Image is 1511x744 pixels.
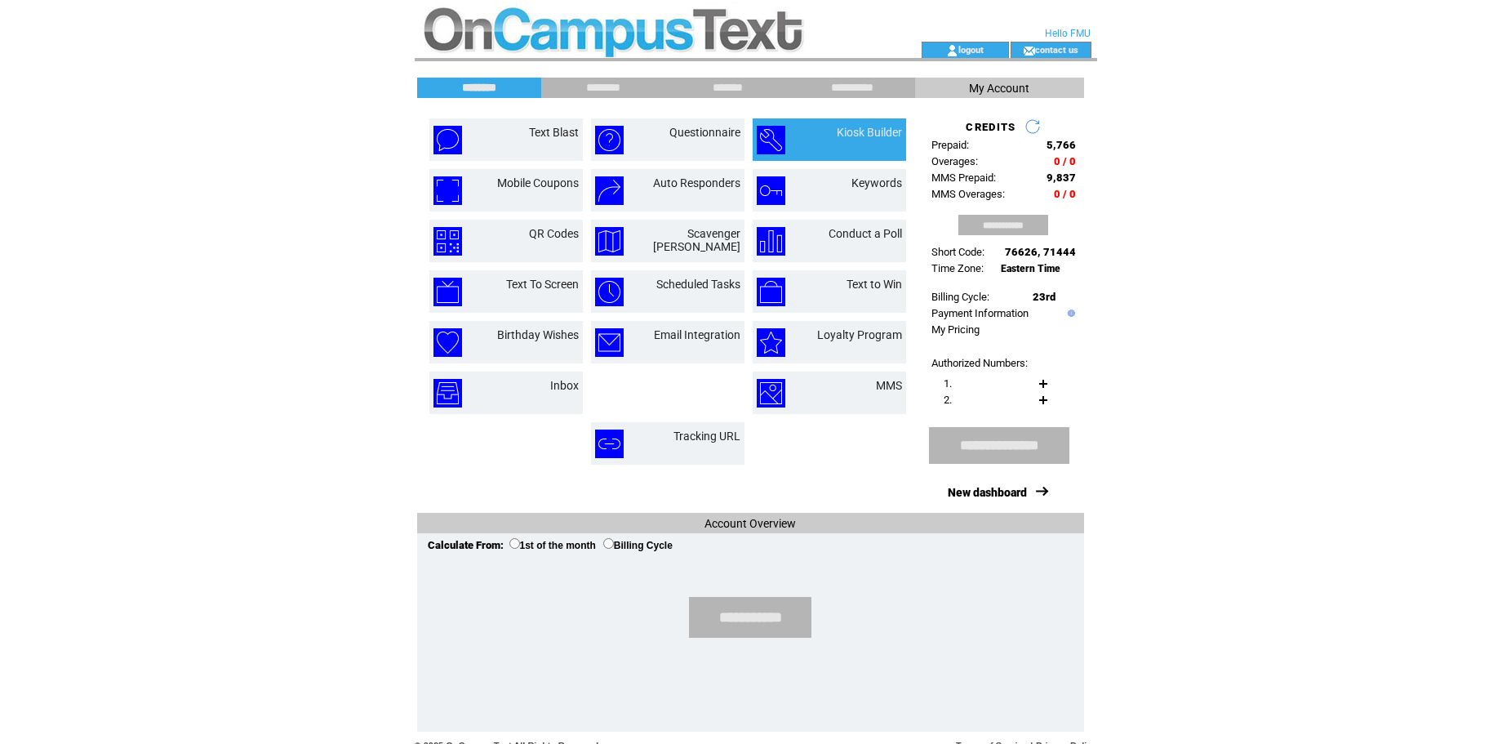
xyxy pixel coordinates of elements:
span: Prepaid: [931,139,969,151]
a: New dashboard [948,486,1027,499]
span: Overages: [931,155,978,167]
img: loyalty-program.png [757,328,785,357]
a: logout [958,44,984,55]
img: keywords.png [757,176,785,205]
a: Text to Win [847,278,902,291]
a: Loyalty Program [817,328,902,341]
span: MMS Overages: [931,188,1005,200]
span: Billing Cycle: [931,291,989,303]
img: text-blast.png [433,126,462,154]
span: 23rd [1033,291,1055,303]
a: Scavenger [PERSON_NAME] [653,227,740,253]
span: 0 / 0 [1054,188,1076,200]
span: 76626, 71444 [1005,246,1076,258]
input: Billing Cycle [603,538,614,549]
img: mms.png [757,379,785,408]
a: QR Codes [529,227,579,240]
a: Kiosk Builder [837,126,902,139]
a: Auto Responders [653,176,740,189]
span: Calculate From: [428,539,504,551]
span: MMS Prepaid: [931,172,996,184]
a: Inbox [550,379,579,392]
span: Hello FMU [1045,28,1091,39]
a: Tracking URL [673,430,740,443]
a: Conduct a Poll [829,227,902,240]
img: text-to-win.png [757,278,785,306]
img: scavenger-hunt.png [595,227,624,256]
img: mobile-coupons.png [433,176,462,205]
img: email-integration.png [595,328,624,357]
span: Eastern Time [1001,263,1060,274]
img: tracking-url.png [595,430,624,458]
img: kiosk-builder.png [757,126,785,154]
a: Scheduled Tasks [656,278,740,291]
img: contact_us_icon.gif [1023,44,1035,57]
label: Billing Cycle [603,540,673,551]
img: qr-codes.png [433,227,462,256]
a: My Pricing [931,323,980,336]
img: inbox.png [433,379,462,408]
span: 0 / 0 [1054,155,1076,167]
a: MMS [876,379,902,392]
a: Birthday Wishes [497,328,579,341]
span: Authorized Numbers: [931,357,1028,369]
span: 5,766 [1047,139,1076,151]
a: contact us [1035,44,1078,55]
a: Text To Screen [506,278,579,291]
a: Text Blast [529,126,579,139]
span: Short Code: [931,246,984,258]
a: Payment Information [931,307,1029,319]
input: 1st of the month [509,538,520,549]
span: Time Zone: [931,262,984,274]
img: text-to-screen.png [433,278,462,306]
span: CREDITS [966,121,1015,133]
span: Account Overview [704,517,796,530]
img: account_icon.gif [946,44,958,57]
a: Email Integration [654,328,740,341]
img: auto-responders.png [595,176,624,205]
a: Mobile Coupons [497,176,579,189]
span: 2. [944,394,952,406]
span: My Account [969,82,1029,95]
a: Questionnaire [669,126,740,139]
span: 9,837 [1047,172,1076,184]
img: help.gif [1064,310,1075,317]
img: conduct-a-poll.png [757,227,785,256]
img: questionnaire.png [595,126,624,154]
span: 1. [944,377,952,390]
img: birthday-wishes.png [433,328,462,357]
label: 1st of the month [509,540,596,551]
a: Keywords [851,176,902,189]
img: scheduled-tasks.png [595,278,624,306]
